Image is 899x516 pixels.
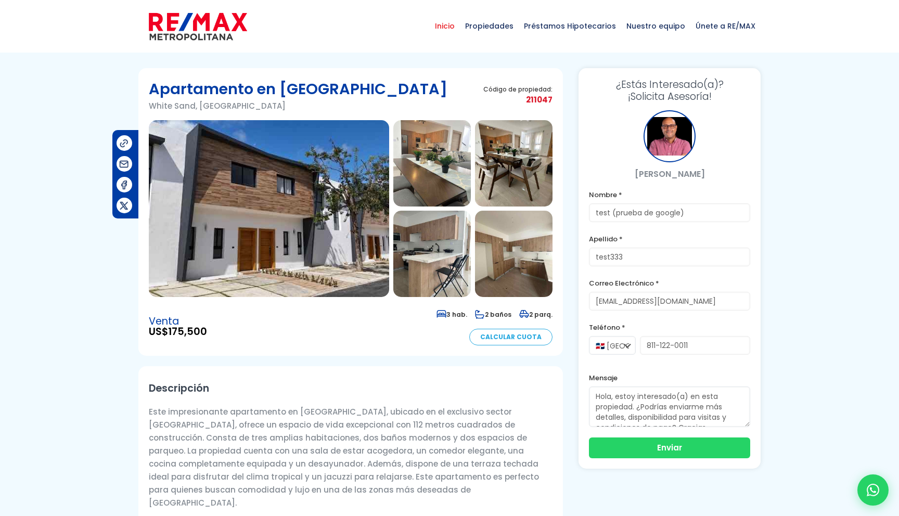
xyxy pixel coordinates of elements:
span: US$ [149,327,207,337]
span: 2 baños [475,310,511,319]
img: Apartamento en White Sand [149,120,389,297]
img: Compartir [119,138,130,149]
img: Apartamento en White Sand [393,211,471,297]
span: Código de propiedad: [483,85,553,93]
span: 2 parq. [519,310,553,319]
span: Únete a RE/MAX [690,10,761,42]
span: 211047 [483,93,553,106]
h1: Apartamento en [GEOGRAPHIC_DATA] [149,79,447,99]
img: Compartir [119,179,130,190]
h2: Descripción [149,377,553,400]
img: remax-metropolitana-logo [149,11,247,42]
label: Teléfono * [589,321,750,334]
a: Calcular Cuota [469,329,553,345]
button: Enviar [589,437,750,458]
img: Apartamento en White Sand [475,120,553,207]
img: Compartir [119,200,130,211]
span: 175,500 [168,325,207,339]
label: Correo Electrónico * [589,277,750,290]
span: Inicio [430,10,460,42]
span: Propiedades [460,10,519,42]
span: 3 hab. [436,310,467,319]
p: White Sand, [GEOGRAPHIC_DATA] [149,99,447,112]
h3: ¡Solicita Asesoría! [589,79,750,102]
label: Nombre * [589,188,750,201]
span: Préstamos Hipotecarios [519,10,621,42]
p: [PERSON_NAME] [589,167,750,180]
img: Apartamento en White Sand [393,120,471,207]
p: Este impresionante apartamento en [GEOGRAPHIC_DATA], ubicado en el exclusivo sector [GEOGRAPHIC_D... [149,405,553,509]
label: Mensaje [589,371,750,384]
img: Compartir [119,159,130,170]
div: Julio Holguin [644,110,696,162]
label: Introduce una dirección de correo válida. [3,76,159,85]
input: 123-456-7890 [640,336,750,355]
img: Apartamento en White Sand [475,211,553,297]
textarea: Hola, estoy interesado(a) en esta propiedad. ¿Podrías enviarme más detalles, disponibilidad para ... [589,386,750,427]
span: Nuestro equipo [621,10,690,42]
label: Apellido * [589,233,750,246]
span: ¿Estás Interesado(a)? [589,79,750,91]
span: Venta [149,316,207,327]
